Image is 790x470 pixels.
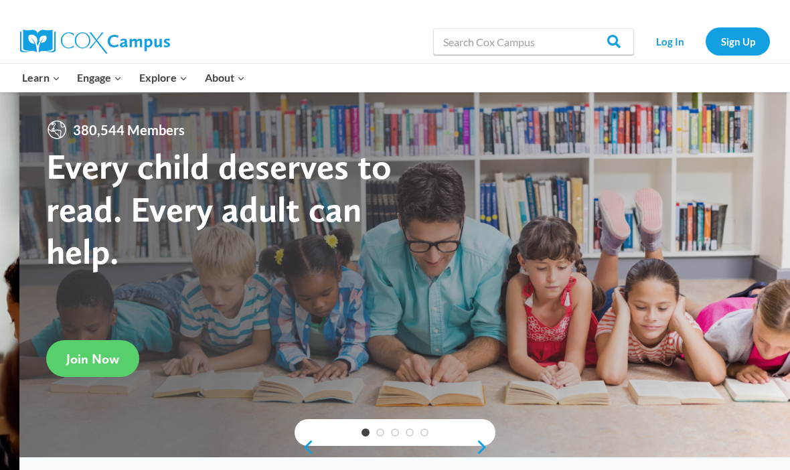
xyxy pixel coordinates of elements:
[77,69,122,86] span: Engage
[66,351,119,367] span: Join Now
[46,145,392,272] strong: Every child deserves to read. Every adult can help.
[139,69,187,86] span: Explore
[205,69,245,86] span: About
[46,340,139,377] a: Join Now
[641,27,770,55] nav: Secondary Navigation
[295,434,495,461] div: content slider buttons
[475,439,495,455] a: next
[706,27,770,55] a: Sign Up
[362,428,370,437] a: 1
[406,428,414,437] a: 4
[641,27,699,55] a: Log In
[22,69,60,86] span: Learn
[433,28,634,55] input: Search Cox Campus
[420,428,428,437] a: 5
[376,428,384,437] a: 2
[391,428,399,437] a: 3
[295,439,315,455] a: previous
[68,119,190,141] span: 380,544 Members
[20,29,170,54] img: Cox Campus
[13,64,253,92] nav: Primary Navigation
